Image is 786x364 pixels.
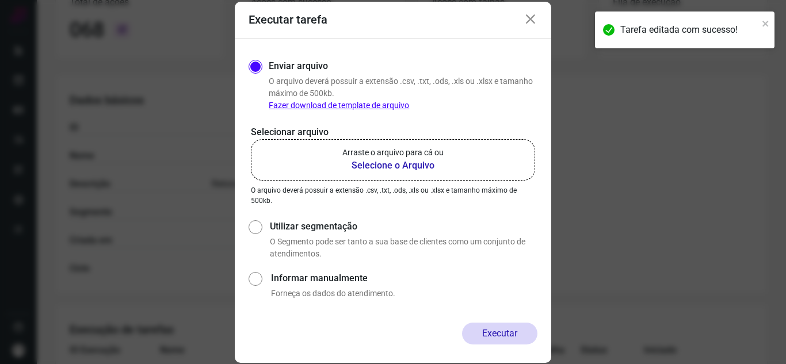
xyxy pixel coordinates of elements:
[762,16,770,30] button: close
[251,185,535,206] p: O arquivo deverá possuir a extensão .csv, .txt, .ods, .xls ou .xlsx e tamanho máximo de 500kb.
[462,323,537,344] button: Executar
[342,147,444,159] p: Arraste o arquivo para cá ou
[249,13,327,26] h3: Executar tarefa
[269,101,409,110] a: Fazer download de template de arquivo
[269,75,537,112] p: O arquivo deverá possuir a extensão .csv, .txt, .ods, .xls ou .xlsx e tamanho máximo de 500kb.
[270,236,537,260] p: O Segmento pode ser tanto a sua base de clientes como um conjunto de atendimentos.
[251,125,535,139] p: Selecionar arquivo
[342,159,444,173] b: Selecione o Arquivo
[271,271,537,285] label: Informar manualmente
[269,59,328,73] label: Enviar arquivo
[270,220,537,233] label: Utilizar segmentação
[620,23,758,37] div: Tarefa editada com sucesso!
[271,288,537,300] p: Forneça os dados do atendimento.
